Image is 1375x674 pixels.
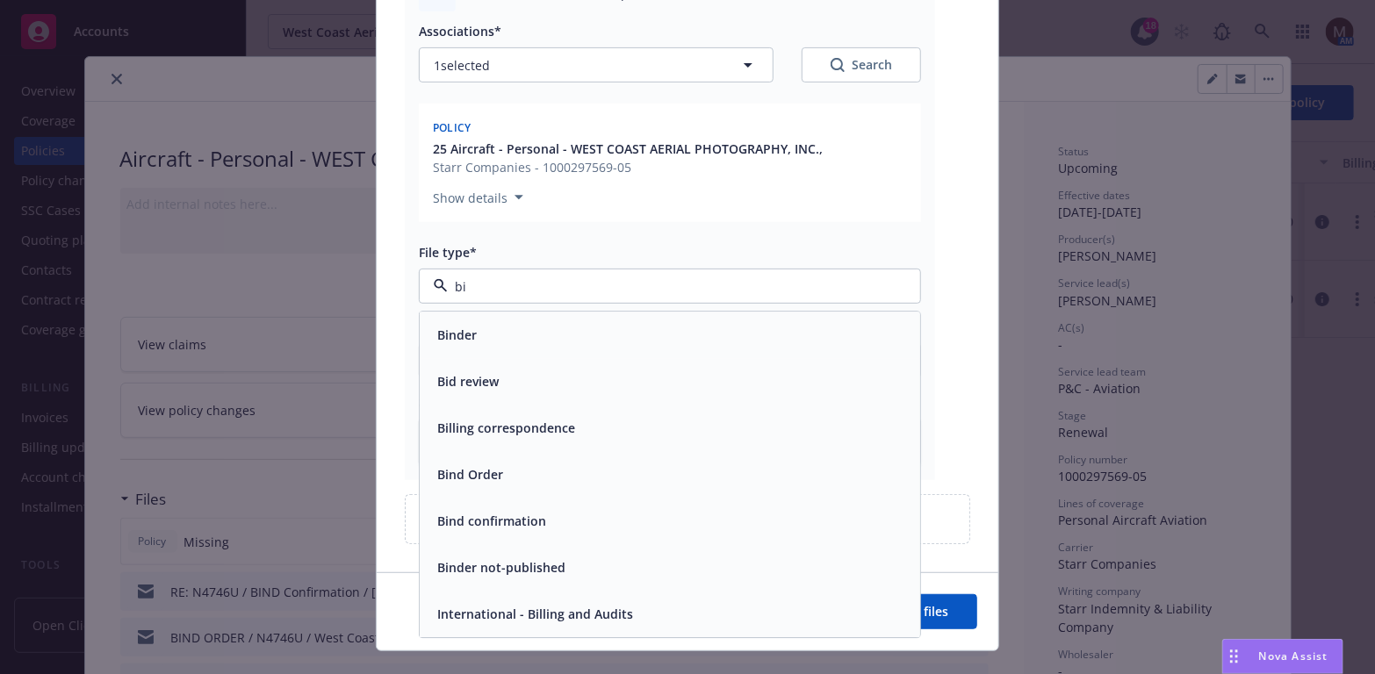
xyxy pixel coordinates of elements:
button: Binder not-published [437,559,565,577]
button: Add files [867,594,977,629]
div: Upload new files [405,494,970,544]
button: Nova Assist [1222,639,1343,674]
button: Bind confirmation [437,513,546,531]
button: International - Billing and Audits [437,606,633,624]
span: Nova Assist [1259,649,1328,663]
div: Drag to move [1223,640,1245,673]
span: Add files [896,603,948,620]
